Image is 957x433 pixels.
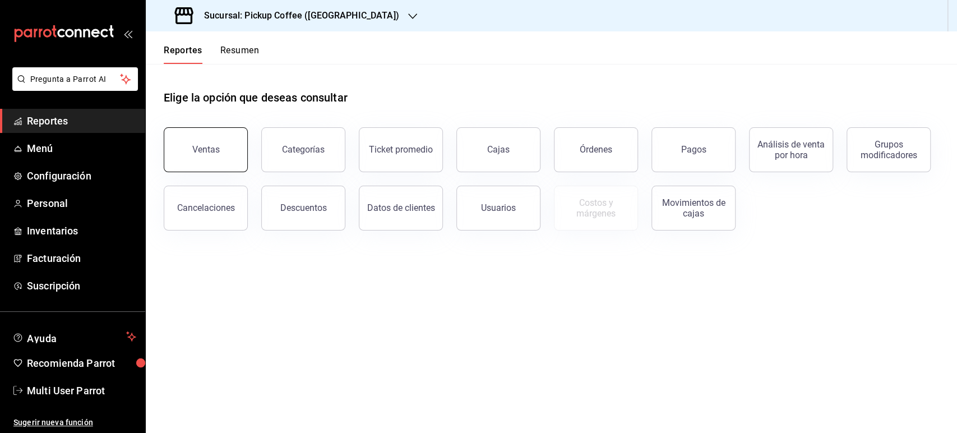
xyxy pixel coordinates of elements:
[27,278,136,293] span: Suscripción
[13,417,136,429] span: Sugerir nueva función
[164,45,259,64] div: navigation tabs
[359,127,443,172] button: Ticket promedio
[12,67,138,91] button: Pregunta a Parrot AI
[359,186,443,231] button: Datos de clientes
[30,73,121,85] span: Pregunta a Parrot AI
[164,127,248,172] button: Ventas
[27,251,136,266] span: Facturación
[456,186,540,231] button: Usuarios
[681,144,706,155] div: Pagos
[561,197,631,219] div: Costos y márgenes
[261,127,345,172] button: Categorías
[756,139,826,160] div: Análisis de venta por hora
[280,202,327,213] div: Descuentos
[164,186,248,231] button: Cancelaciones
[554,186,638,231] button: Contrata inventarios para ver este reporte
[195,9,399,22] h3: Sucursal: Pickup Coffee ([GEOGRAPHIC_DATA])
[27,223,136,238] span: Inventarios
[554,127,638,172] button: Órdenes
[164,89,348,106] h1: Elige la opción que deseas consultar
[192,144,220,155] div: Ventas
[261,186,345,231] button: Descuentos
[177,202,235,213] div: Cancelaciones
[659,197,728,219] div: Movimientos de cajas
[27,168,136,183] span: Configuración
[651,186,736,231] button: Movimientos de cajas
[369,144,433,155] div: Ticket promedio
[164,45,202,64] button: Reportes
[8,81,138,93] a: Pregunta a Parrot AI
[847,127,931,172] button: Grupos modificadores
[27,356,136,371] span: Recomienda Parrot
[123,29,132,38] button: open_drawer_menu
[367,202,435,213] div: Datos de clientes
[651,127,736,172] button: Pagos
[749,127,833,172] button: Análisis de venta por hora
[27,196,136,211] span: Personal
[282,144,325,155] div: Categorías
[27,383,136,398] span: Multi User Parrot
[220,45,259,64] button: Resumen
[481,202,516,213] div: Usuarios
[27,330,122,343] span: Ayuda
[27,141,136,156] span: Menú
[580,144,612,155] div: Órdenes
[487,144,510,155] div: Cajas
[456,127,540,172] button: Cajas
[27,113,136,128] span: Reportes
[854,139,923,160] div: Grupos modificadores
